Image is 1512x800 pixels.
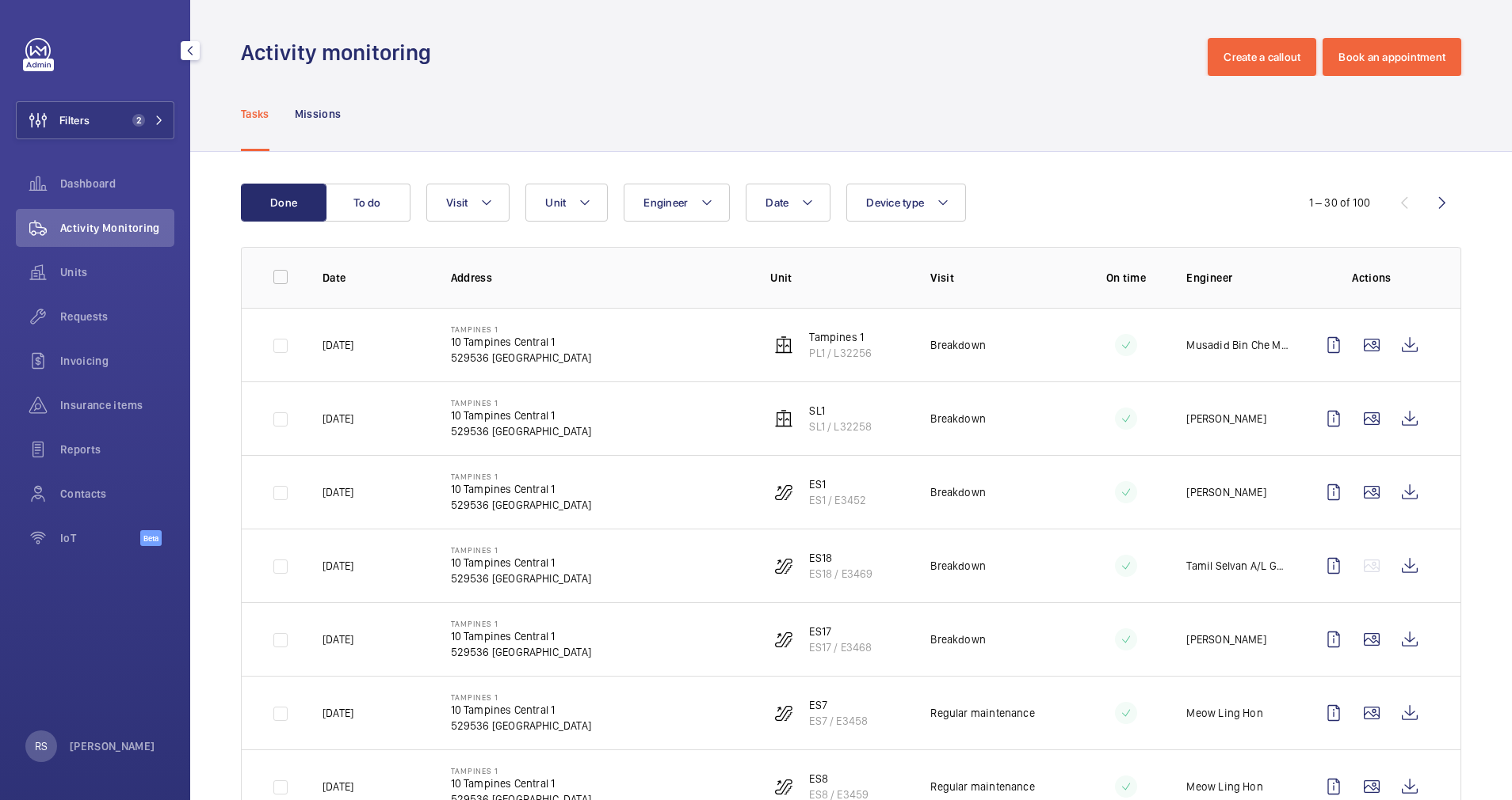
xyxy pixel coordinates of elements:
p: Tampines 1 [451,692,591,702]
button: Book an appointment [1323,38,1461,76]
p: Breakdown [930,631,986,647]
p: PL1 / L32256 [809,345,872,361]
button: Engineer [624,184,730,222]
p: Regular maintenance [930,779,1034,794]
p: 10 Tampines Central 1 [451,702,591,718]
span: Requests [60,309,174,324]
p: [PERSON_NAME] [1186,631,1266,647]
div: 1 – 30 of 100 [1309,195,1370,210]
p: RS [35,738,48,754]
span: Filters [59,112,90,128]
p: 10 Tampines Central 1 [451,408,591,423]
img: elevator.svg [774,336,793,355]
p: Missions [295,106,342,122]
p: Tamil Selvan A/L Goval [1186,558,1289,574]
p: 529536 [GEOGRAPHIC_DATA] [451,497,591,513]
span: IoT [60,530,140,546]
p: ES18 / E3469 [809,566,872,582]
p: Tampines 1 [451,545,591,555]
span: Visit [446,196,468,209]
p: ES17 / E3468 [809,639,872,655]
span: Reports [60,442,174,457]
p: ES1 [809,476,866,492]
p: Regular maintenance [930,705,1034,721]
p: 10 Tampines Central 1 [451,775,591,791]
button: Unit [525,184,608,222]
p: 529536 [GEOGRAPHIC_DATA] [451,350,591,366]
button: To do [325,184,410,222]
p: SL1 / L32258 [809,419,872,434]
img: escalator.svg [774,556,793,575]
p: 529536 [GEOGRAPHIC_DATA] [451,644,591,660]
button: Create a callout [1208,38,1316,76]
p: [PERSON_NAME] [70,738,155,754]
p: Meow Ling Hon [1186,779,1262,794]
p: Breakdown [930,411,986,427]
p: Address [451,270,746,286]
span: Insurance items [60,397,174,413]
p: Tampines 1 [451,619,591,628]
img: escalator.svg [774,777,793,796]
span: Contacts [60,486,174,502]
p: 529536 [GEOGRAPHIC_DATA] [451,718,591,734]
p: 10 Tampines Central 1 [451,481,591,497]
span: Engineer [643,196,688,209]
button: Done [241,184,326,222]
p: Breakdown [930,484,986,500]
p: ES1 / E3452 [809,492,866,508]
span: Beta [140,530,162,546]
h1: Activity monitoring [241,38,441,67]
p: 10 Tampines Central 1 [451,555,591,571]
p: Unit [770,270,905,286]
p: Date [323,270,426,286]
p: [DATE] [323,337,353,353]
p: Musadid Bin Che Muda [1186,337,1289,353]
button: Filters2 [16,101,174,139]
p: Tampines 1 [451,472,591,481]
p: Visit [930,270,1065,286]
p: [DATE] [323,705,353,721]
p: [DATE] [323,558,353,574]
p: ES17 [809,624,872,639]
span: 2 [132,114,145,127]
img: escalator.svg [774,483,793,502]
p: Breakdown [930,558,986,574]
button: Device type [846,184,966,222]
span: Units [60,264,174,280]
p: [PERSON_NAME] [1186,411,1266,427]
span: Unit [545,196,566,209]
p: Actions [1315,270,1429,286]
p: 10 Tampines Central 1 [451,334,591,350]
span: Invoicing [60,353,174,369]
p: [DATE] [323,484,353,500]
p: Meow Ling Hon [1186,705,1262,721]
p: [PERSON_NAME] [1186,484,1266,500]
p: ES7 [809,697,868,713]
p: ES18 [809,550,872,566]
span: Device type [866,196,924,209]
p: Tasks [241,106,269,122]
p: Tampines 1 [451,324,591,334]
p: 529536 [GEOGRAPHIC_DATA] [451,571,591,586]
p: Tampines 1 [451,766,591,775]
span: Activity Monitoring [60,220,174,236]
p: Breakdown [930,337,986,353]
p: 529536 [GEOGRAPHIC_DATA] [451,423,591,439]
p: SL1 [809,403,872,419]
span: Dashboard [60,176,174,191]
p: ES7 / E3458 [809,713,868,729]
p: Tampines 1 [809,329,872,345]
button: Visit [426,184,510,222]
p: ES8 [809,771,869,787]
p: [DATE] [323,411,353,427]
p: [DATE] [323,631,353,647]
p: 10 Tampines Central 1 [451,628,591,644]
p: [DATE] [323,779,353,794]
button: Date [746,184,830,222]
p: On time [1090,270,1161,286]
img: escalator.svg [774,703,793,722]
span: Date [766,196,788,209]
img: escalator.svg [774,630,793,649]
p: Tampines 1 [451,398,591,408]
p: Engineer [1186,270,1289,286]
